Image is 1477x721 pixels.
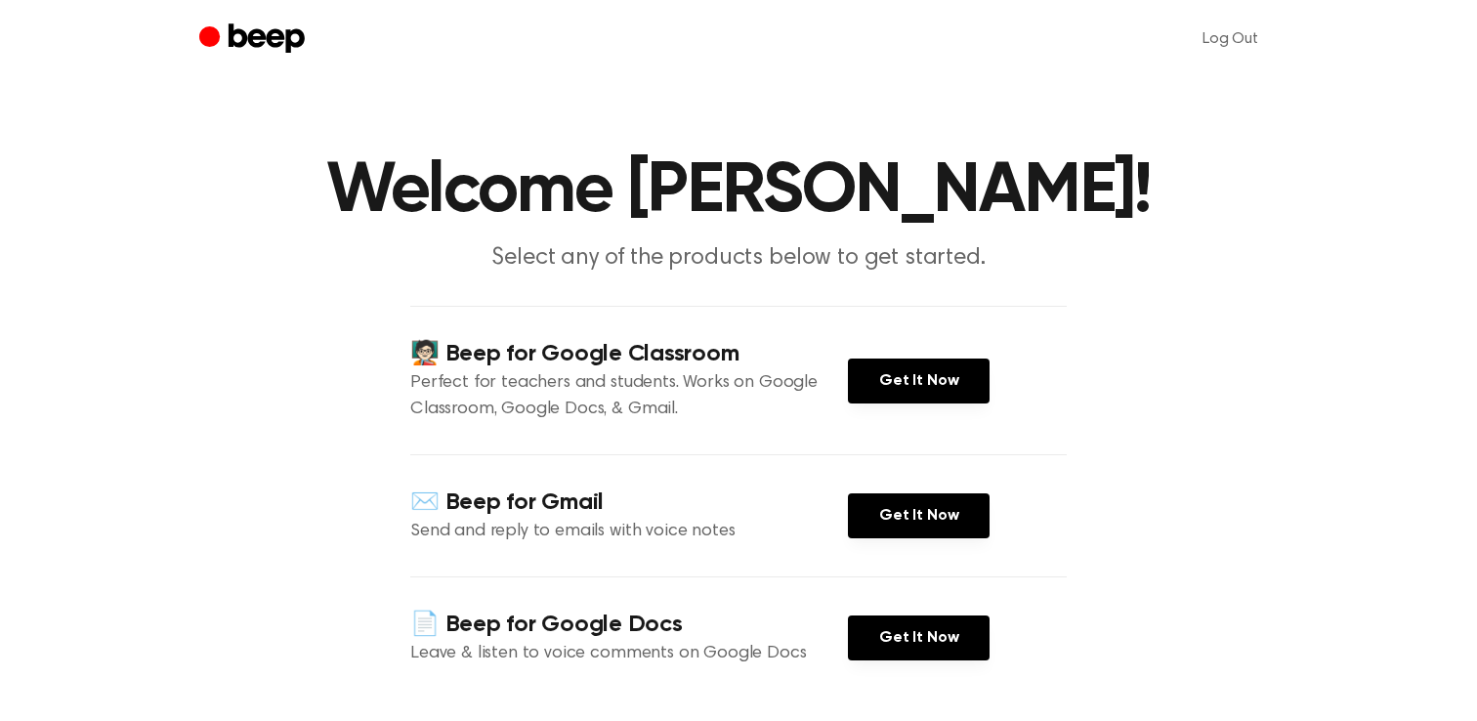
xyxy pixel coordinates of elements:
a: Get It Now [848,493,990,538]
a: Get It Now [848,359,990,403]
h4: 🧑🏻‍🏫 Beep for Google Classroom [410,338,848,370]
a: Get It Now [848,615,990,660]
a: Log Out [1183,16,1278,63]
p: Leave & listen to voice comments on Google Docs [410,641,848,667]
p: Send and reply to emails with voice notes [410,519,848,545]
p: Select any of the products below to get started. [363,242,1114,275]
h1: Welcome [PERSON_NAME]! [238,156,1239,227]
a: Beep [199,21,310,59]
h4: ✉️ Beep for Gmail [410,487,848,519]
h4: 📄 Beep for Google Docs [410,609,848,641]
p: Perfect for teachers and students. Works on Google Classroom, Google Docs, & Gmail. [410,370,848,423]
